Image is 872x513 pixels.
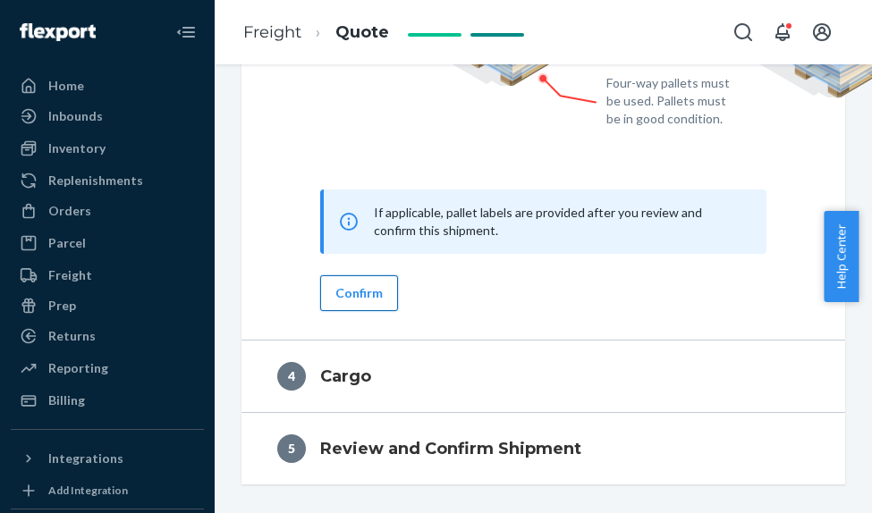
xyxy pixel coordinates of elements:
div: Parcel [48,234,86,252]
a: Orders [11,197,204,225]
a: Billing [11,386,204,415]
a: Reporting [11,354,204,383]
div: Reporting [48,359,108,377]
button: Open Search Box [725,14,761,50]
a: Prep [11,291,204,320]
a: Home [11,71,204,100]
h4: Review and Confirm Shipment [320,437,581,460]
button: Open account menu [804,14,840,50]
span: If applicable, pallet labels are provided after you review and confirm this shipment. [374,205,702,238]
button: 5Review and Confirm Shipment [241,413,845,484]
div: 5 [277,434,306,463]
button: 4Cargo [241,341,845,412]
div: Inventory [48,139,106,157]
div: Replenishments [48,172,143,189]
button: Close Navigation [168,14,204,50]
a: Replenishments [11,166,204,195]
button: Help Center [824,211,859,302]
img: Flexport logo [20,23,96,41]
button: Integrations [11,444,204,473]
div: Integrations [48,450,123,467]
a: Add Integration [11,480,204,501]
ol: breadcrumbs [229,6,403,59]
a: Parcel [11,229,204,257]
div: Billing [48,391,85,409]
a: Inventory [11,134,204,163]
div: Inbounds [48,107,103,125]
div: Freight [48,266,92,284]
a: Freight [11,261,204,290]
figcaption: Four-way pallets must be used. Pallets must be in good condition. [606,74,731,128]
a: Inbounds [11,102,204,130]
div: Returns [48,327,96,345]
button: Open notifications [765,14,800,50]
a: Quote [335,22,389,42]
button: Confirm [320,275,398,311]
a: Freight [243,22,301,42]
a: Returns [11,322,204,350]
div: Orders [48,202,91,220]
div: 4 [277,362,306,391]
h4: Cargo [320,365,371,388]
div: Home [48,77,84,95]
div: Add Integration [48,483,128,498]
div: Prep [48,297,76,315]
